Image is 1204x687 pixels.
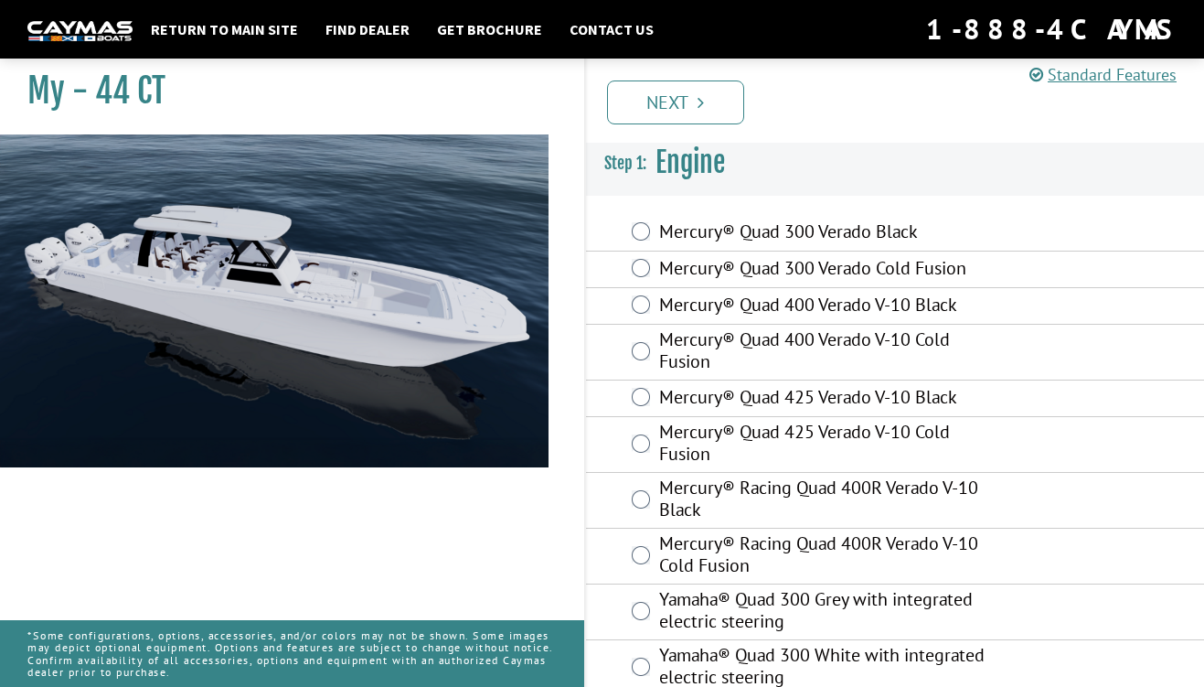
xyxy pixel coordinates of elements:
a: Next [607,81,744,124]
img: white-logo-c9c8dbefe5ff5ceceb0f0178aa75bf4bb51f6bca0971e226c86eb53dfe498488.png [27,21,133,40]
label: Mercury® Quad 400 Verado V-10 Cold Fusion [659,328,986,377]
a: Return to main site [142,17,307,41]
label: Mercury® Quad 300 Verado Black [659,220,986,247]
h1: My - 44 CT [27,70,538,112]
label: Mercury® Quad 300 Verado Cold Fusion [659,257,986,284]
label: Mercury® Quad 425 Verado V-10 Cold Fusion [659,421,986,469]
p: *Some configurations, options, accessories, and/or colors may not be shown. Some images may depic... [27,620,557,687]
label: Mercury® Racing Quad 400R Verado V-10 Black [659,477,986,525]
label: Mercury® Quad 400 Verado V-10 Black [659,294,986,320]
a: Standard Features [1029,64,1177,85]
div: 1-888-4CAYMAS [926,9,1177,49]
a: Find Dealer [316,17,419,41]
a: Contact Us [560,17,663,41]
label: Yamaha® Quad 300 Grey with integrated electric steering [659,588,986,637]
label: Mercury® Racing Quad 400R Verado V-10 Cold Fusion [659,532,986,581]
a: Get Brochure [428,17,551,41]
label: Mercury® Quad 425 Verado V-10 Black [659,386,986,413]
